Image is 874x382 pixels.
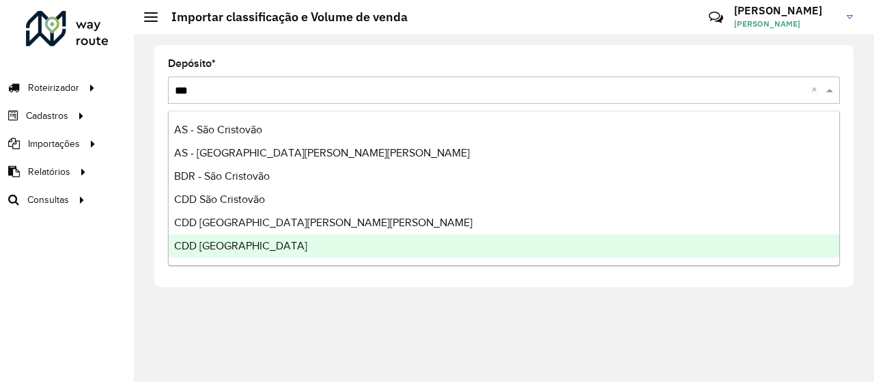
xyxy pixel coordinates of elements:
a: Contato Rápido [701,3,731,32]
span: CDD [GEOGRAPHIC_DATA][PERSON_NAME][PERSON_NAME] [174,217,473,228]
span: BDR - São Cristovão [174,170,270,182]
span: AS - [GEOGRAPHIC_DATA][PERSON_NAME][PERSON_NAME] [174,147,470,159]
span: Consultas [27,193,69,207]
span: [PERSON_NAME] [734,18,836,30]
ng-dropdown-panel: Options list [168,111,840,266]
span: CDD [GEOGRAPHIC_DATA] [174,240,307,251]
h3: [PERSON_NAME] [734,4,836,17]
span: Relatórios [28,165,70,179]
span: Cadastros [26,109,68,123]
span: Roteirizador [28,81,79,95]
label: Depósito [168,55,216,72]
span: AS - São Cristovão [174,124,262,135]
h2: Importar classificação e Volume de venda [158,10,408,25]
span: Importações [28,137,80,151]
span: Clear all [811,82,823,98]
span: CDD São Cristovão [174,193,265,205]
